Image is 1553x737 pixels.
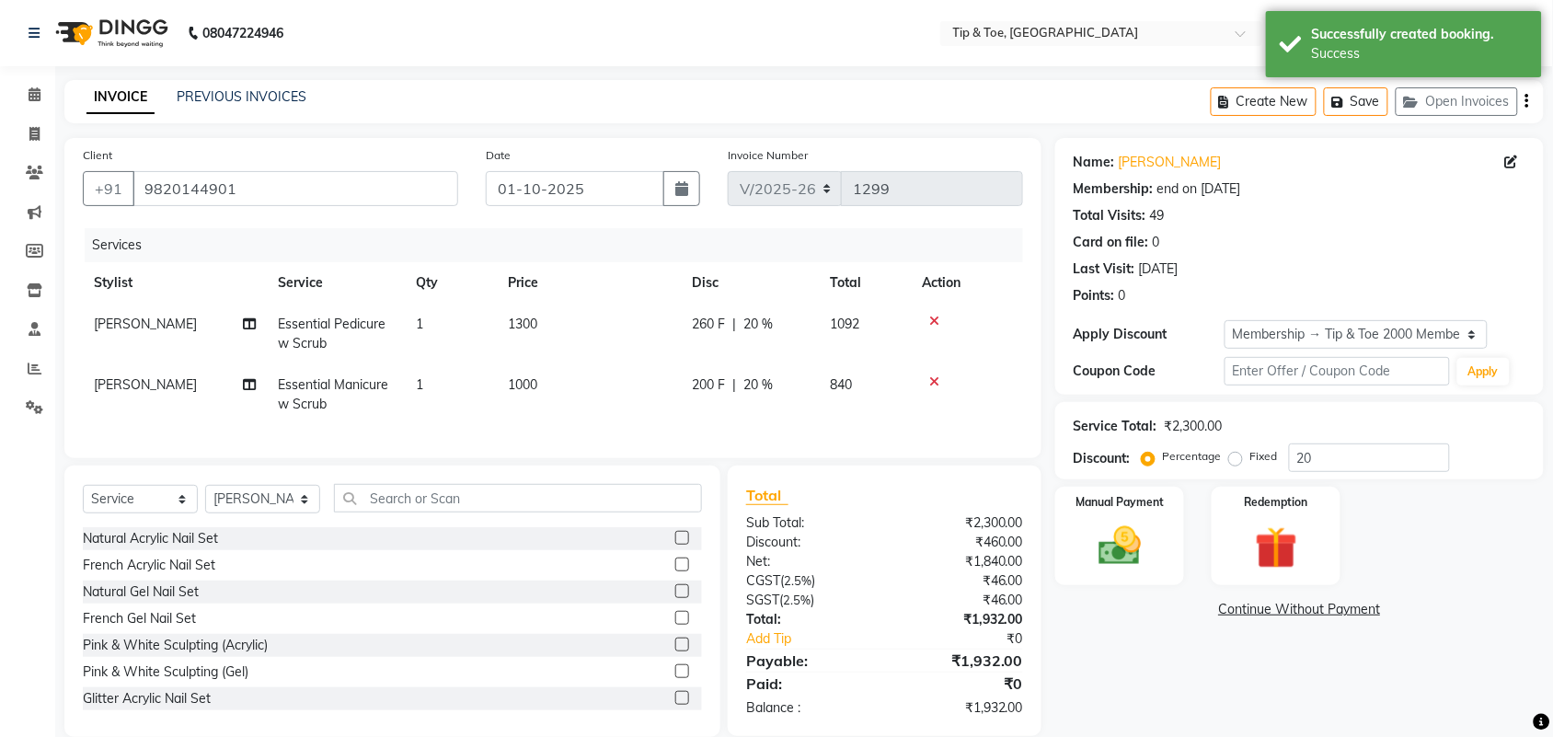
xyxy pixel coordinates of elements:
span: Total [746,486,788,505]
label: Percentage [1163,448,1222,465]
span: Essential Pedicure w Scrub [278,316,385,351]
div: Balance : [732,698,885,718]
div: Services [85,228,1037,262]
button: Save [1324,87,1388,116]
span: 1 [416,376,423,393]
div: Coupon Code [1074,362,1225,381]
a: Continue Without Payment [1059,600,1540,619]
th: Qty [405,262,497,304]
img: logo [47,7,173,59]
span: 2.5% [784,573,811,588]
div: 49 [1150,206,1165,225]
input: Enter Offer / Coupon Code [1225,357,1450,386]
div: ( ) [732,591,885,610]
div: Service Total: [1074,417,1157,436]
div: Net: [732,552,885,571]
th: Total [819,262,911,304]
img: _gift.svg [1242,522,1311,574]
label: Manual Payment [1076,494,1164,511]
span: 2.5% [783,593,811,607]
div: Total: [732,610,885,629]
div: Pink & White Sculpting (Gel) [83,662,248,682]
span: | [732,315,736,334]
a: [PERSON_NAME] [1119,153,1222,172]
div: ( ) [732,571,885,591]
div: Payable: [732,650,885,672]
div: ₹1,840.00 [884,552,1037,571]
div: ₹2,300.00 [884,513,1037,533]
div: Natural Acrylic Nail Set [83,529,218,548]
div: Sub Total: [732,513,885,533]
span: [PERSON_NAME] [94,316,197,332]
div: ₹460.00 [884,533,1037,552]
div: Last Visit: [1074,259,1135,279]
div: 0 [1153,233,1160,252]
div: ₹0 [910,629,1037,649]
label: Redemption [1245,494,1308,511]
span: [PERSON_NAME] [94,376,197,393]
div: Paid: [732,673,885,695]
label: Date [486,147,511,164]
div: ₹46.00 [884,591,1037,610]
th: Action [911,262,1023,304]
button: Open Invoices [1396,87,1518,116]
div: Pink & White Sculpting (Acrylic) [83,636,268,655]
div: ₹1,932.00 [884,610,1037,629]
input: Search or Scan [334,484,702,512]
span: 1092 [830,316,859,332]
img: _cash.svg [1086,522,1155,570]
button: +91 [83,171,134,206]
div: French Acrylic Nail Set [83,556,215,575]
div: Glitter Acrylic Nail Set [83,689,211,708]
span: | [732,375,736,395]
div: Membership: [1074,179,1154,199]
span: 840 [830,376,852,393]
a: INVOICE [86,81,155,114]
div: Card on file: [1074,233,1149,252]
span: 1 [416,316,423,332]
label: Invoice Number [728,147,808,164]
span: 260 F [692,315,725,334]
span: 20 % [743,375,773,395]
div: ₹0 [884,673,1037,695]
b: 08047224946 [202,7,283,59]
div: Success [1312,44,1528,63]
a: Add Tip [732,629,910,649]
div: ₹1,932.00 [884,698,1037,718]
input: Search by Name/Mobile/Email/Code [132,171,458,206]
div: ₹46.00 [884,571,1037,591]
label: Fixed [1250,448,1278,465]
div: Name: [1074,153,1115,172]
span: Essential Manicure w Scrub [278,376,388,412]
label: Client [83,147,112,164]
div: Points: [1074,286,1115,305]
div: [DATE] [1139,259,1179,279]
div: Discount: [1074,449,1131,468]
div: Apply Discount [1074,325,1225,344]
span: 1000 [508,376,537,393]
a: PREVIOUS INVOICES [177,88,306,105]
span: 1300 [508,316,537,332]
div: Successfully created booking. [1312,25,1528,44]
span: 20 % [743,315,773,334]
div: Discount: [732,533,885,552]
span: CGST [746,572,780,589]
div: ₹2,300.00 [1165,417,1223,436]
th: Service [267,262,405,304]
div: Total Visits: [1074,206,1146,225]
button: Apply [1457,358,1510,386]
th: Price [497,262,681,304]
div: French Gel Nail Set [83,609,196,628]
div: end on [DATE] [1157,179,1241,199]
div: Natural Gel Nail Set [83,582,199,602]
div: 0 [1119,286,1126,305]
span: SGST [746,592,779,608]
span: 200 F [692,375,725,395]
button: Create New [1211,87,1317,116]
th: Disc [681,262,819,304]
th: Stylist [83,262,267,304]
div: ₹1,932.00 [884,650,1037,672]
